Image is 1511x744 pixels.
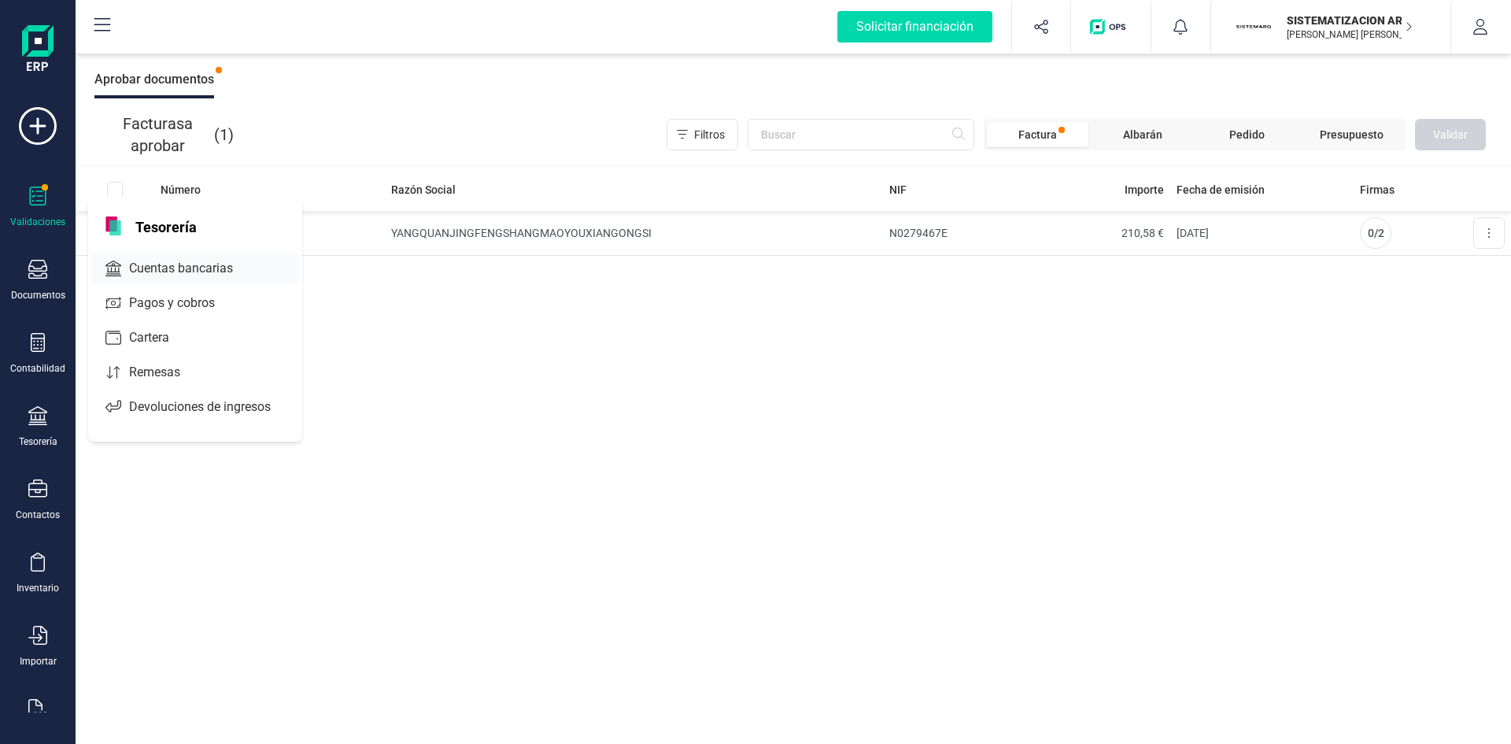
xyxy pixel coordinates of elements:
span: Devoluciones de ingresos [123,398,299,416]
div: Validaciones [10,216,65,228]
span: Albarán [1123,127,1162,143]
div: Contabilidad [10,362,65,375]
button: Validar [1415,119,1486,150]
button: Solicitar financiación [818,2,1011,52]
div: Solicitar financiación [837,11,992,43]
img: Logo Finanedi [22,25,54,76]
img: Logo de OPS [1090,19,1132,35]
span: Fecha de emisión [1177,182,1265,198]
span: Firmas [1360,182,1395,198]
span: Tesorería [126,217,206,235]
span: Cartera [123,328,198,347]
button: Logo de OPS [1081,2,1141,52]
td: 210,58 € [1026,211,1169,256]
span: Pedido [1229,127,1265,143]
button: Filtros [667,119,738,150]
div: Importar [20,655,57,668]
div: Contactos [16,509,60,521]
td: [DATE] [1170,211,1354,256]
div: Inventario [17,582,59,594]
span: Pagos y cobros [123,294,243,313]
span: Presupuesto [1320,127,1384,143]
td: YANGQUANJINGFENGSHANGMAOYOUXIANGONGSI [385,211,883,256]
p: ( ) [101,113,234,157]
img: SI [1236,9,1271,44]
input: Buscar [748,119,974,150]
span: Importe [1125,182,1164,198]
div: Documentos [11,289,65,302]
span: Número [161,182,201,198]
span: 0 / 2 [1368,225,1384,241]
div: Aprobar documentos [94,61,214,98]
span: Filtros [694,127,725,143]
div: All items unselected [107,182,123,198]
button: SISISTEMATIZACION ARQUITECTONICA EN REFORMAS SL[PERSON_NAME] [PERSON_NAME] [1230,2,1432,52]
td: N0279467E [883,211,1026,256]
span: Remesas [123,363,209,382]
span: NIF [889,182,907,198]
p: SISTEMATIZACION ARQUITECTONICA EN REFORMAS SL [1287,13,1413,28]
p: [PERSON_NAME] [PERSON_NAME] [1287,28,1413,41]
span: 1 [220,124,228,146]
div: Tesorería [19,435,57,448]
span: Facturas a aprobar [101,113,214,157]
span: Factura [1018,127,1057,143]
span: Cuentas bancarias [123,259,261,278]
span: Razón Social [391,182,456,198]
